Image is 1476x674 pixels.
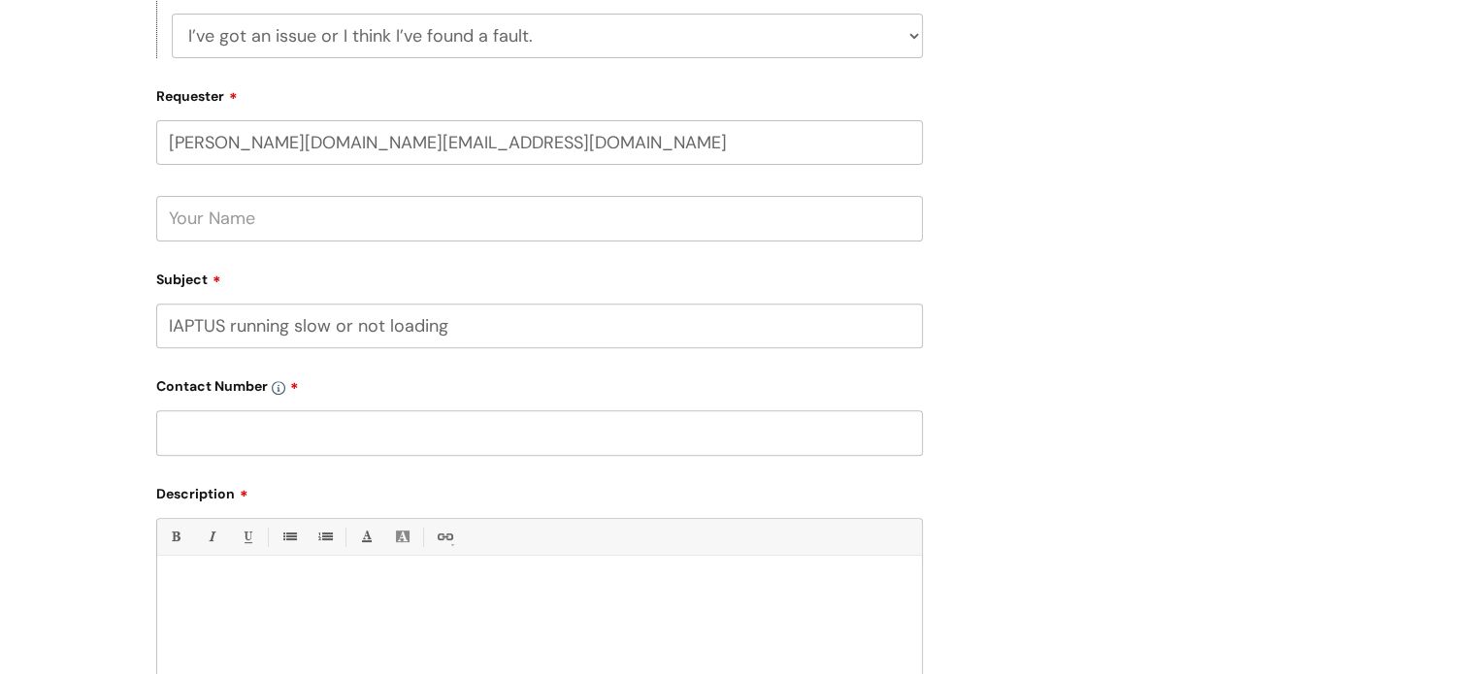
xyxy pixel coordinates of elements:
[235,525,259,549] a: Underline(Ctrl-U)
[156,81,923,105] label: Requester
[156,120,923,165] input: Email
[277,525,301,549] a: • Unordered List (Ctrl-Shift-7)
[156,196,923,241] input: Your Name
[272,381,285,395] img: info-icon.svg
[312,525,337,549] a: 1. Ordered List (Ctrl-Shift-8)
[156,371,923,395] label: Contact Number
[156,479,923,502] label: Description
[199,525,223,549] a: Italic (Ctrl-I)
[390,525,414,549] a: Back Color
[156,265,923,288] label: Subject
[354,525,378,549] a: Font Color
[163,525,187,549] a: Bold (Ctrl-B)
[432,525,456,549] a: Link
